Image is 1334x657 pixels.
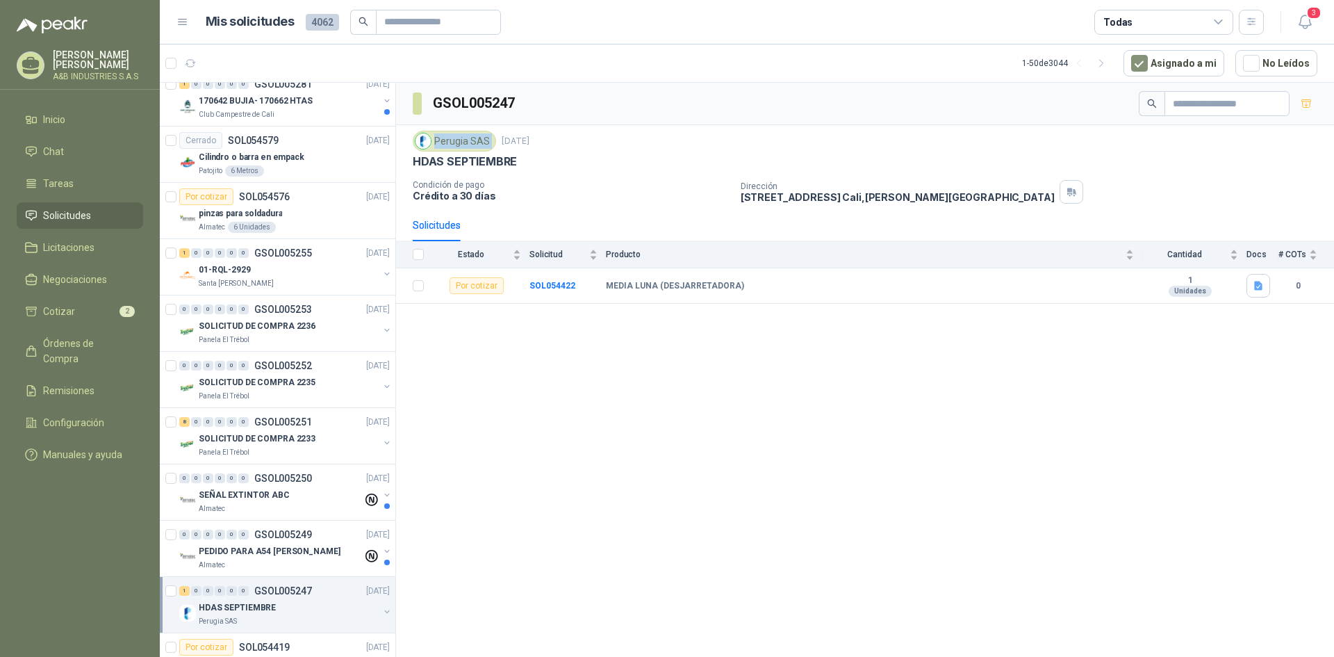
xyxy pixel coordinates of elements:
p: Panela El Trébol [199,391,249,402]
span: Cantidad [1142,250,1227,259]
div: 0 [179,361,190,371]
span: # COTs [1278,250,1306,259]
th: Cantidad [1142,241,1246,268]
div: 1 [179,586,190,596]
p: Perugia SAS [199,616,237,627]
img: Company Logo [415,133,431,149]
div: Solicitudes [413,218,461,233]
div: Cerrado [179,132,222,149]
a: Manuales y ayuda [17,441,143,468]
b: MEDIA LUNA (DESJARRETADORA) [606,281,744,292]
span: Solicitudes [43,208,91,223]
th: Estado [432,241,529,268]
p: 170642 BUJIA- 170662 HTAS [199,95,313,108]
p: Club Campestre de Cali [199,109,274,120]
p: HDAS SEPTIEMBRE [199,601,276,615]
div: 0 [238,305,249,314]
p: SOLICITUD DE COMPRA 2235 [199,376,315,389]
img: Company Logo [179,605,196,622]
p: [DATE] [366,359,390,373]
div: 0 [215,79,225,89]
span: Órdenes de Compra [43,336,130,366]
div: 0 [238,248,249,258]
img: Company Logo [179,267,196,284]
p: Almatec [199,503,225,514]
a: Remisiones [17,378,143,404]
div: 0 [179,305,190,314]
div: 0 [238,473,249,483]
a: Negociaciones [17,266,143,293]
b: 0 [1278,279,1317,293]
span: Chat [43,144,64,159]
div: 0 [179,530,190,540]
div: Por cotizar [179,639,233,656]
th: Docs [1246,241,1278,268]
div: 0 [191,248,201,258]
img: Logo peakr [17,17,88,33]
th: # COTs [1278,241,1334,268]
div: Unidades [1169,286,1212,297]
div: 0 [215,473,225,483]
p: [DATE] [366,472,390,485]
span: Solicitud [529,250,586,259]
button: 3 [1292,10,1317,35]
p: Panela El Trébol [199,447,249,458]
div: 8 [179,417,190,427]
a: 0 0 0 0 0 0 GSOL005249[DATE] Company LogoPEDIDO PARA A54 [PERSON_NAME]Almatec [179,526,393,571]
p: GSOL005251 [254,417,312,427]
p: PEDIDO PARA A54 [PERSON_NAME] [199,545,340,558]
div: 1 - 50 de 3044 [1022,52,1112,74]
div: 6 Unidades [228,222,276,233]
div: 0 [238,586,249,596]
p: Almatec [199,560,225,571]
div: 0 [227,305,237,314]
span: 2 [120,306,135,317]
p: GSOL005247 [254,586,312,596]
p: [DATE] [502,135,529,148]
span: Cotizar [43,304,75,319]
p: Condición de pago [413,180,730,190]
p: [DATE] [366,416,390,429]
button: No Leídos [1235,50,1317,76]
div: 0 [227,79,237,89]
span: Remisiones [43,383,94,398]
p: GSOL005249 [254,530,312,540]
a: 0 0 0 0 0 0 GSOL005253[DATE] Company LogoSOLICITUD DE COMPRA 2236Panela El Trébol [179,301,393,346]
h3: GSOL005247 [433,92,517,114]
a: Tareas [17,170,143,197]
p: GSOL005255 [254,248,312,258]
div: 0 [215,417,225,427]
h1: Mis solicitudes [206,12,295,32]
div: 0 [203,473,213,483]
p: [DATE] [366,303,390,316]
div: 0 [227,530,237,540]
p: [DATE] [366,134,390,147]
p: Cilindro o barra en empack [199,151,304,164]
span: search [359,17,368,26]
div: 0 [203,417,213,427]
a: SOL054422 [529,281,575,291]
a: 1 0 0 0 0 0 GSOL005255[DATE] Company Logo01-RQL-2929Santa [PERSON_NAME] [179,245,393,289]
div: 0 [179,473,190,483]
img: Company Logo [179,154,196,171]
div: 0 [191,79,201,89]
b: 1 [1142,275,1238,286]
p: HDAS SEPTIEMBRE [413,154,517,169]
span: 3 [1306,6,1321,19]
div: 0 [215,586,225,596]
div: 0 [215,248,225,258]
a: Configuración [17,409,143,436]
p: SOL054579 [228,136,279,145]
div: 0 [238,530,249,540]
p: [DATE] [366,641,390,654]
p: Dirección [741,181,1055,191]
span: Licitaciones [43,240,94,255]
a: Inicio [17,106,143,133]
div: 0 [215,305,225,314]
div: 1 [179,248,190,258]
a: 1 0 0 0 0 0 GSOL005247[DATE] Company LogoHDAS SEPTIEMBREPerugia SAS [179,583,393,627]
div: 6 Metros [225,165,264,177]
p: Patojito [199,165,222,177]
div: 0 [191,530,201,540]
